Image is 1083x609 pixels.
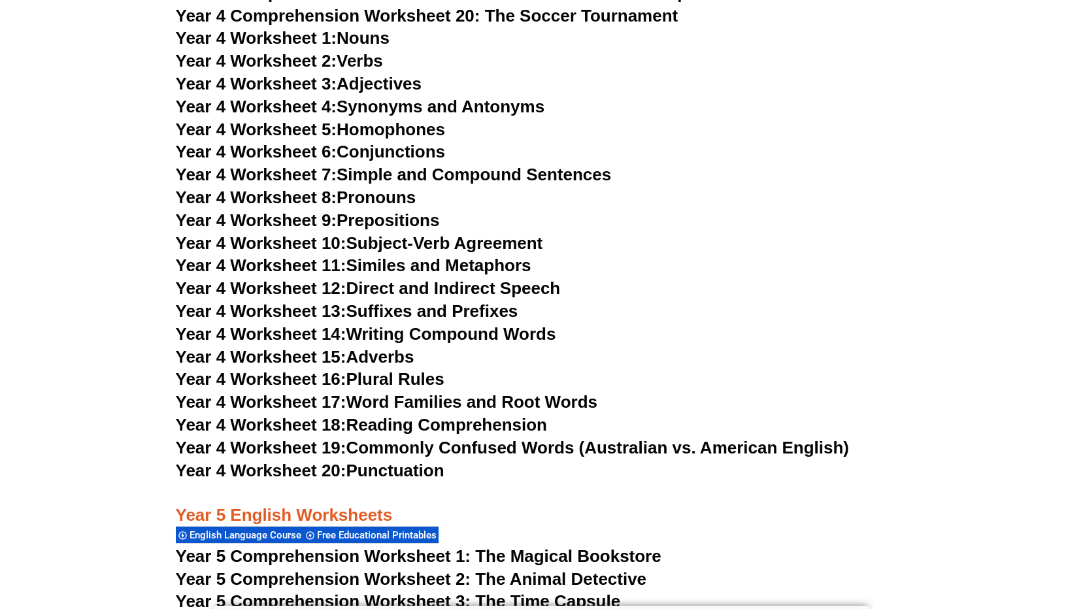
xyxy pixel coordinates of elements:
[176,278,346,298] span: Year 4 Worksheet 12:
[176,51,337,71] span: Year 4 Worksheet 2:
[303,526,439,544] div: Free Educational Printables
[176,369,444,389] a: Year 4 Worksheet 16:Plural Rules
[176,28,390,48] a: Year 4 Worksheet 1:Nouns
[176,233,543,253] a: Year 4 Worksheet 10:Subject-Verb Agreement
[176,188,337,207] span: Year 4 Worksheet 8:
[176,51,383,71] a: Year 4 Worksheet 2:Verbs
[176,301,518,321] a: Year 4 Worksheet 13:Suffixes and Prefixes
[176,324,346,344] span: Year 4 Worksheet 14:
[176,301,346,321] span: Year 4 Worksheet 13:
[176,210,440,230] a: Year 4 Worksheet 9:Prepositions
[176,74,422,93] a: Year 4 Worksheet 3:Adjectives
[176,165,337,184] span: Year 4 Worksheet 7:
[176,74,337,93] span: Year 4 Worksheet 3:
[176,461,346,480] span: Year 4 Worksheet 20:
[176,369,346,389] span: Year 4 Worksheet 16:
[176,438,850,457] a: Year 4 Worksheet 19:Commonly Confused Words (Australian vs. American English)
[176,347,414,367] a: Year 4 Worksheet 15:Adverbs
[1018,546,1083,609] iframe: Chat Widget
[176,347,346,367] span: Year 4 Worksheet 15:
[176,97,337,116] span: Year 4 Worksheet 4:
[176,461,444,480] a: Year 4 Worksheet 20:Punctuation
[176,546,661,566] a: Year 5 Comprehension Worksheet 1: The Magical Bookstore
[176,392,346,412] span: Year 4 Worksheet 17:
[176,233,346,253] span: Year 4 Worksheet 10:
[176,120,337,139] span: Year 4 Worksheet 5:
[176,526,303,544] div: English Language Course
[176,569,647,589] a: Year 5 Comprehension Worksheet 2: The Animal Detective
[176,120,446,139] a: Year 4 Worksheet 5:Homophones
[176,324,556,344] a: Year 4 Worksheet 14:Writing Compound Words
[176,278,561,298] a: Year 4 Worksheet 12:Direct and Indirect Speech
[176,165,612,184] a: Year 4 Worksheet 7:Simple and Compound Sentences
[190,529,305,541] span: English Language Course
[176,188,416,207] a: Year 4 Worksheet 8:Pronouns
[176,97,545,116] a: Year 4 Worksheet 4:Synonyms and Antonyms
[176,392,597,412] a: Year 4 Worksheet 17:Word Families and Root Words
[317,529,441,541] span: Free Educational Printables
[176,142,337,161] span: Year 4 Worksheet 6:
[176,255,531,275] a: Year 4 Worksheet 11:Similes and Metaphors
[176,482,908,527] h3: Year 5 English Worksheets
[176,210,337,230] span: Year 4 Worksheet 9:
[176,438,346,457] span: Year 4 Worksheet 19:
[176,28,337,48] span: Year 4 Worksheet 1:
[176,415,547,435] a: Year 4 Worksheet 18:Reading Comprehension
[176,6,678,25] a: Year 4 Comprehension Worksheet 20: The Soccer Tournament
[176,255,346,275] span: Year 4 Worksheet 11:
[176,142,446,161] a: Year 4 Worksheet 6:Conjunctions
[176,415,346,435] span: Year 4 Worksheet 18:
